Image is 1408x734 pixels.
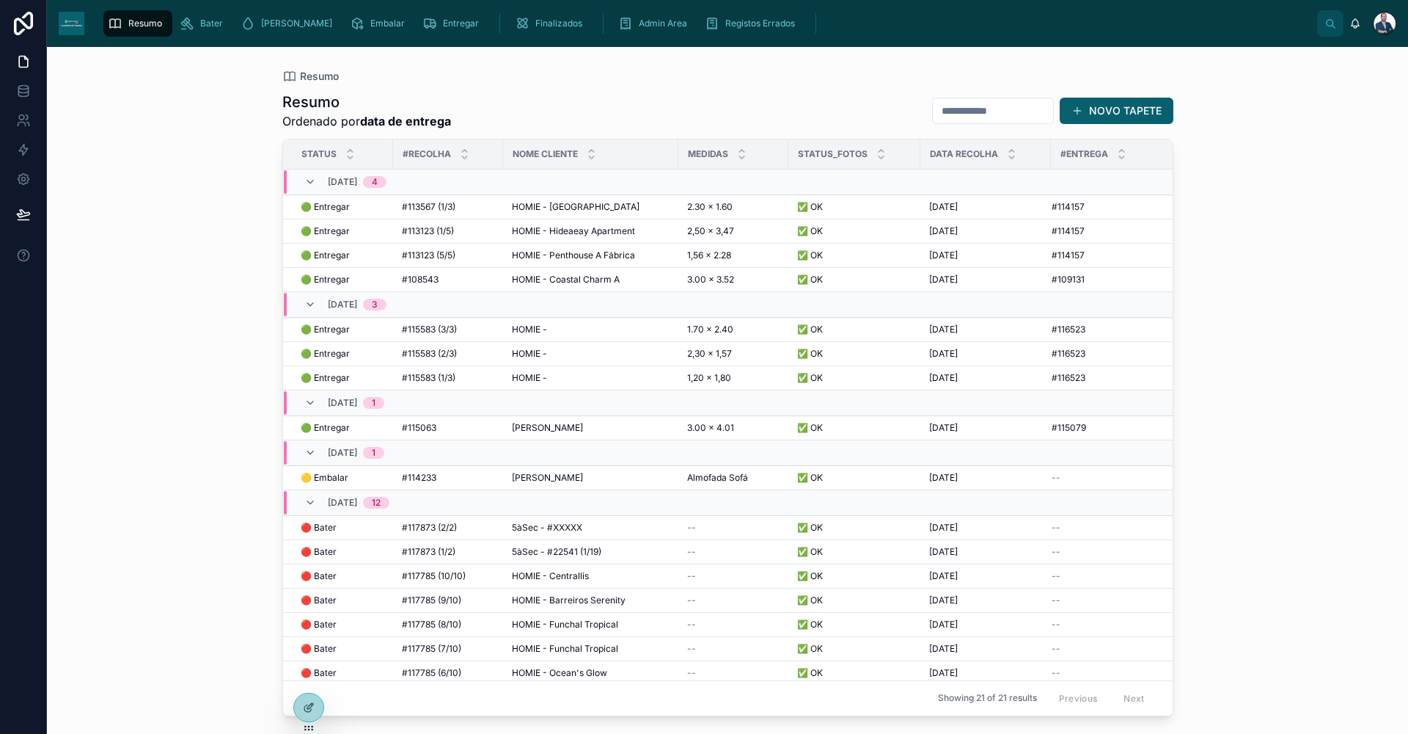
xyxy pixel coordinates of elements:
span: 1,56 x 2.28 [687,250,731,261]
a: 5àSec - #22541 (1/19) [512,546,670,558]
span: 5àSec - #XXXXX [512,522,582,534]
div: 3 [372,299,378,310]
span: 🔴 Bater [301,522,337,534]
span: #117785 (8/10) [402,619,461,631]
span: HOMIE - [GEOGRAPHIC_DATA] [512,201,639,213]
img: App logo [59,12,84,35]
a: 3.00 x 4.01 [687,422,780,434]
a: #117785 (10/10) [402,570,494,582]
a: -- [687,667,780,679]
a: 🟢 Entregar [301,372,384,384]
a: #113123 (1/5) [402,225,494,237]
span: HOMIE - Hideaeay Apartment [512,225,635,237]
span: HOMIE - Funchal Tropical [512,643,618,655]
div: 12 [372,497,381,509]
a: #114233 [402,472,494,484]
span: 🟢 Entregar [301,348,350,360]
div: 1 [372,447,375,459]
a: #117785 (9/10) [402,595,494,606]
a: #115079 [1052,422,1170,434]
span: [DATE] [929,250,958,261]
span: ✅ OK [797,348,823,360]
a: [DATE] [929,348,1042,360]
a: [DATE] [929,667,1042,679]
a: HOMIE - [512,372,670,384]
span: Finalizados [535,18,582,29]
span: 🟢 Entregar [301,201,350,213]
a: 🟢 Entregar [301,348,384,360]
span: 🔴 Bater [301,570,337,582]
span: -- [1052,546,1060,558]
span: [DATE] [328,299,357,310]
div: scrollable content [96,7,1317,40]
span: #117785 (10/10) [402,570,466,582]
a: Registos Errados [700,10,805,37]
span: ✅ OK [797,372,823,384]
span: [PERSON_NAME] [261,18,332,29]
a: HOMIE - Funchal Tropical [512,619,670,631]
a: -- [687,595,780,606]
span: ✅ OK [797,643,823,655]
a: Admin Area [614,10,697,37]
a: [DATE] [929,619,1042,631]
span: [DATE] [929,225,958,237]
a: -- [687,570,780,582]
span: [PERSON_NAME] [512,422,583,434]
span: #116523 [1052,348,1085,360]
span: ✅ OK [797,274,823,286]
span: -- [1052,570,1060,582]
a: HOMIE - Hideaeay Apartment [512,225,670,237]
span: 2,50 × 3,47 [687,225,734,237]
a: -- [1052,619,1170,631]
span: -- [687,546,696,558]
span: [DATE] [328,497,357,509]
span: #115063 [402,422,436,434]
a: ✅ OK [797,595,912,606]
span: Showing 21 of 21 results [938,693,1037,705]
a: -- [1052,522,1170,534]
a: ✅ OK [797,570,912,582]
span: #115583 (1/3) [402,372,455,384]
span: #Entrega [1060,148,1108,160]
span: Medidas [688,148,728,160]
a: 1,20 × 1,80 [687,372,780,384]
span: HOMIE - [512,372,547,384]
a: HOMIE - Funchal Tropical [512,643,670,655]
span: Embalar [370,18,405,29]
a: -- [687,522,780,534]
button: NOVO TAPETE [1060,98,1173,124]
span: #117785 (9/10) [402,595,461,606]
a: ✅ OK [797,667,912,679]
span: [DATE] [929,546,958,558]
span: ✅ OK [797,570,823,582]
span: ✅ OK [797,422,823,434]
span: -- [1052,667,1060,679]
span: #108543 [402,274,439,286]
span: Bater [200,18,223,29]
a: 1,56 x 2.28 [687,250,780,261]
a: 2,50 × 3,47 [687,225,780,237]
span: Status [301,148,337,160]
a: -- [687,643,780,655]
span: Entregar [443,18,479,29]
a: #115583 (3/3) [402,324,494,335]
span: [DATE] [929,372,958,384]
span: Status_Fotos [798,148,868,160]
a: #117873 (1/2) [402,546,494,558]
a: 2.30 x 1.60 [687,201,780,213]
span: Resumo [300,69,339,84]
span: [DATE] [929,324,958,335]
a: HOMIE - Coastal Charm A [512,274,670,286]
a: [PERSON_NAME] [236,10,342,37]
span: ✅ OK [797,667,823,679]
a: [DATE] [929,546,1042,558]
a: #116523 [1052,324,1170,335]
span: #115583 (3/3) [402,324,457,335]
a: #117785 (6/10) [402,667,494,679]
span: HOMIE - [512,348,547,360]
span: Admin Area [639,18,687,29]
a: ✅ OK [797,422,912,434]
span: #Recolha [403,148,451,160]
a: #115583 (1/3) [402,372,494,384]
